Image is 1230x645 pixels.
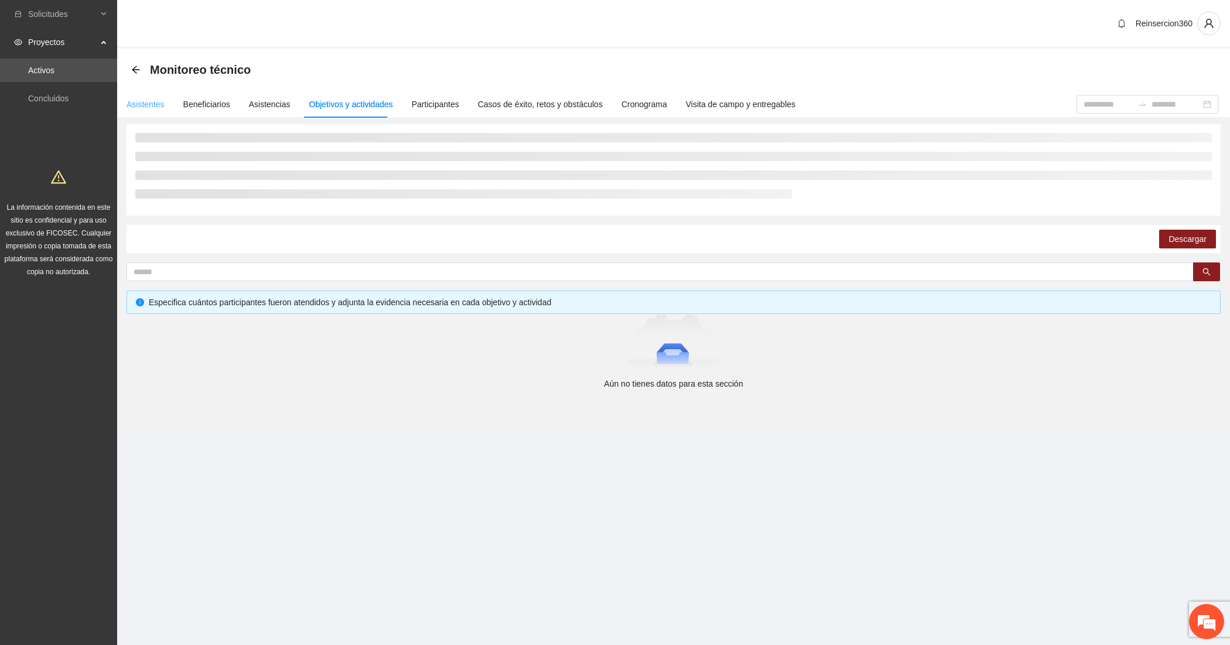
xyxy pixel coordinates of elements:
span: eye [14,38,22,46]
span: Solicitudes [28,2,97,26]
div: Especifica cuántos participantes fueron atendidos y adjunta la evidencia necesaria en cada objeti... [149,296,1211,309]
div: Cronograma [621,98,667,111]
span: bell [1113,19,1130,28]
a: Concluidos [28,94,69,103]
div: Visita de campo y entregables [686,98,795,111]
div: Casos de éxito, retos y obstáculos [478,98,603,111]
span: Descargar [1168,233,1207,245]
span: info-circle [136,298,144,306]
div: Asistencias [249,98,291,111]
span: swap-right [1137,100,1147,109]
div: Asistentes [127,98,165,111]
span: arrow-left [131,65,141,74]
div: Back [131,65,141,75]
textarea: Escriba su mensaje y pulse “Intro” [6,320,223,361]
div: Minimizar ventana de chat en vivo [192,6,220,34]
button: Descargar [1159,230,1216,248]
span: to [1137,100,1147,109]
span: warning [51,169,66,185]
span: La información contenida en este sitio es confidencial y para uso exclusivo de FICOSEC. Cualquier... [5,203,113,276]
img: Aún no tienes datos para esta sección [626,314,722,373]
span: Reinsercion360 [1136,19,1193,28]
span: Estamos en línea. [68,156,162,275]
a: Activos [28,66,54,75]
button: user [1197,12,1221,35]
button: bell [1112,14,1131,33]
button: search [1193,262,1220,281]
span: Monitoreo técnico [150,60,251,79]
div: Chatee con nosotros ahora [61,60,197,75]
span: user [1198,18,1220,29]
span: search [1202,268,1211,277]
div: Aún no tienes datos para esta sección [131,377,1216,390]
span: inbox [14,10,22,18]
div: Beneficiarios [183,98,230,111]
div: Participantes [412,98,459,111]
span: Proyectos [28,30,97,54]
div: Objetivos y actividades [309,98,393,111]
